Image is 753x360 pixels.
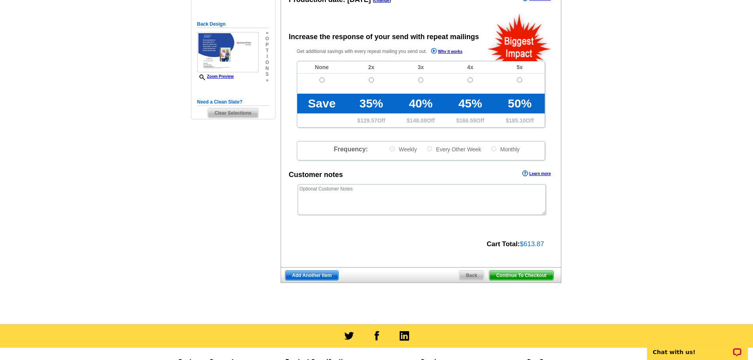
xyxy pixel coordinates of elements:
[265,77,269,83] span: »
[487,13,552,61] img: biggestImpact.png
[265,60,269,66] span: o
[347,61,396,74] td: 2x
[265,48,269,54] span: t
[334,146,368,153] span: Frequency:
[390,146,395,151] input: Weekly
[347,113,396,127] td: $ Off
[396,113,445,127] td: $ Off
[445,61,495,74] td: 4x
[491,146,496,151] input: Monthly
[289,32,479,42] div: Increase the response of your send with repeat mailings
[491,145,520,153] label: Monthly
[285,270,339,281] a: Add Another Item
[431,48,462,56] a: Why it works
[495,94,544,113] td: 50%
[520,240,544,248] span: $613.87
[445,94,495,113] td: 45%
[389,145,417,153] label: Weekly
[396,94,445,113] td: 40%
[265,66,269,72] span: n
[487,240,520,248] strong: Cart Total:
[197,21,269,28] h5: Back Design
[445,113,495,127] td: $ Off
[459,270,485,281] a: Back
[197,74,234,79] a: Zoom Preview
[265,36,269,42] span: o
[489,271,553,280] span: Continue To Checkout
[265,42,269,48] span: p
[265,54,269,60] span: i
[427,146,432,151] input: Every Other Week
[297,94,347,113] td: Save
[208,108,258,118] span: Clear Selections
[265,72,269,77] span: s
[642,335,753,360] iframe: LiveChat chat widget
[297,61,347,74] td: None
[360,117,377,124] span: 129.57
[509,117,526,124] span: 185.10
[410,117,427,124] span: 148.08
[459,117,476,124] span: 166.59
[285,271,338,280] span: Add Another Item
[289,170,343,180] div: Customer notes
[522,170,551,177] a: Learn more
[396,61,445,74] td: 3x
[297,47,479,56] p: Get additional savings with every repeat mailing you send out.
[495,61,544,74] td: 5x
[265,30,269,36] span: »
[197,32,259,73] img: small-thumb.jpg
[197,98,269,106] h5: Need a Clean Slate?
[459,271,484,280] span: Back
[347,94,396,113] td: 35%
[426,145,481,153] label: Every Other Week
[495,113,544,127] td: $ Off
